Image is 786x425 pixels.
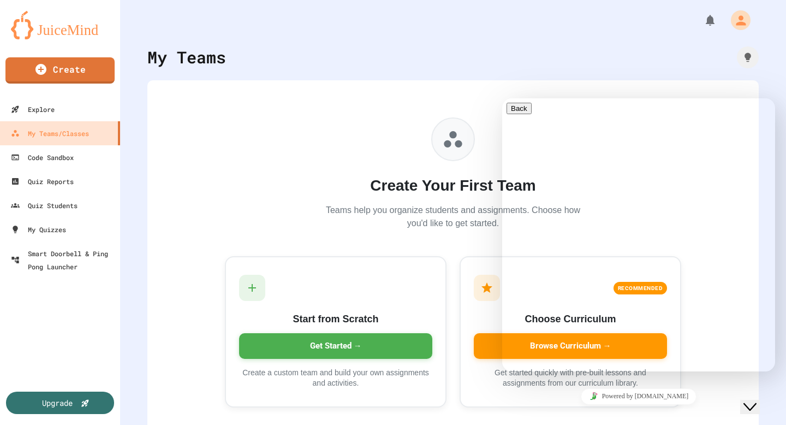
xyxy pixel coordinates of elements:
div: My Teams/Classes [11,127,89,140]
div: Quiz Students [11,199,78,212]
div: My Notifications [683,11,719,29]
div: Code Sandbox [11,151,74,164]
h3: Choose Curriculum [474,312,667,327]
div: Upgrade [42,397,73,409]
iframe: chat widget [502,384,775,409]
img: logo-orange.svg [11,11,109,39]
h3: Start from Scratch [239,312,432,327]
div: Browse Curriculum → [474,333,667,359]
div: My Quizzes [11,223,66,236]
iframe: chat widget [502,98,775,371]
p: Create a custom team and build your own assignments and activities. [239,368,432,389]
div: Get Started → [239,333,432,359]
p: Teams help you organize students and assignments. Choose how you'd like to get started. [322,204,584,230]
div: Explore [11,103,55,116]
div: My Account [719,8,753,33]
div: Smart Doorbell & Ping Pong Launcher [11,247,116,273]
div: My Teams [147,45,226,69]
h2: Create Your First Team [322,174,584,197]
a: Create [5,57,115,84]
iframe: chat widget [740,381,775,414]
div: How it works [737,46,759,68]
p: Get started quickly with pre-built lessons and assignments from our curriculum library. [474,368,667,389]
div: Quiz Reports [11,175,74,188]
